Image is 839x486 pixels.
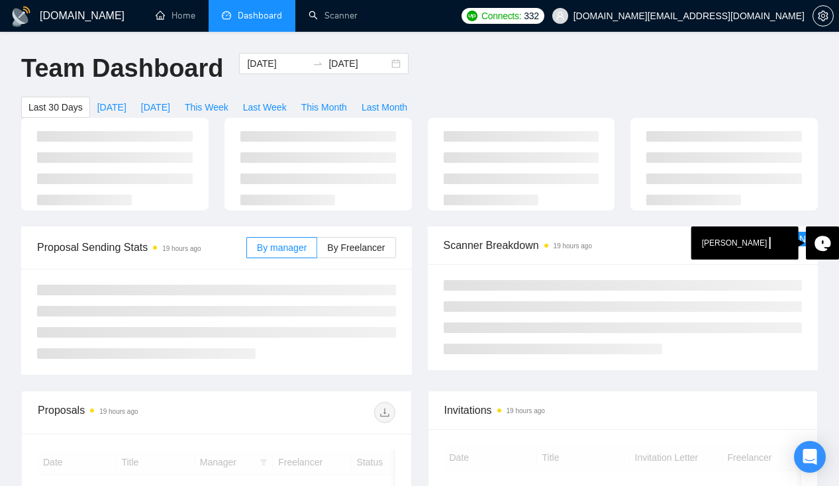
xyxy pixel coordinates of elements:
[481,9,521,23] span: Connects:
[162,245,201,252] time: 19 hours ago
[294,97,354,118] button: This Month
[99,408,138,415] time: 19 hours ago
[507,407,545,414] time: 19 hours ago
[813,11,833,21] span: setting
[467,11,477,21] img: upwork-logo.png
[236,97,294,118] button: Last Week
[354,97,415,118] button: Last Month
[813,5,834,26] button: setting
[97,100,126,115] span: [DATE]
[794,441,826,473] div: Open Intercom Messenger
[177,97,236,118] button: This Week
[313,58,323,69] span: to
[243,100,287,115] span: Last Week
[90,97,134,118] button: [DATE]
[238,10,282,21] span: Dashboard
[444,237,803,254] span: Scanner Breakdown
[37,239,246,256] span: Proposal Sending Stats
[185,100,228,115] span: This Week
[313,58,323,69] span: swap-right
[156,10,195,21] a: homeHome
[524,9,538,23] span: 332
[813,11,834,21] a: setting
[309,10,358,21] a: searchScanner
[21,97,90,118] button: Last 30 Days
[554,242,592,250] time: 19 hours ago
[362,100,407,115] span: Last Month
[11,6,32,27] img: logo
[28,100,83,115] span: Last 30 Days
[327,242,385,253] span: By Freelancer
[222,11,231,20] span: dashboard
[134,97,177,118] button: [DATE]
[247,56,307,71] input: Start date
[38,402,217,423] div: Proposals
[556,11,565,21] span: user
[799,234,818,244] span: New
[444,402,802,418] span: Invitations
[328,56,389,71] input: End date
[141,100,170,115] span: [DATE]
[21,53,223,84] h1: Team Dashboard
[257,242,307,253] span: By manager
[301,100,347,115] span: This Month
